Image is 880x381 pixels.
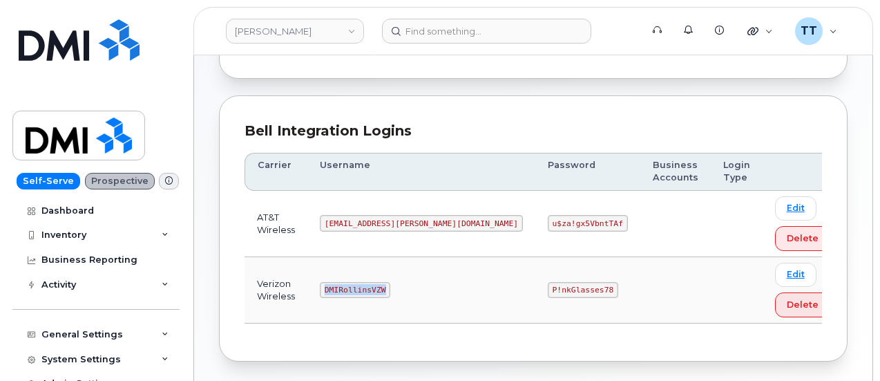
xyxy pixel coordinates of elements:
th: Business Accounts [640,153,711,191]
div: Quicklinks [738,17,783,45]
th: Carrier [245,153,307,191]
div: Bell Integration Logins [245,121,822,141]
code: DMIRollinsVZW [320,282,390,299]
span: Delete [787,298,819,311]
button: Delete [775,292,830,317]
th: Password [535,153,640,191]
div: Travis Tedesco [785,17,847,45]
th: Login Type [711,153,763,191]
a: Rollins [226,19,364,44]
a: Edit [775,263,816,287]
th: Username [307,153,535,191]
code: [EMAIL_ADDRESS][PERSON_NAME][DOMAIN_NAME] [320,215,523,232]
code: P!nkGlasses78 [548,282,618,299]
a: Edit [775,196,816,221]
span: TT [801,23,817,39]
code: u$za!gx5VbntTAf [548,215,628,232]
input: Find something... [382,19,591,44]
td: AT&T Wireless [245,191,307,257]
td: Verizon Wireless [245,257,307,324]
button: Delete [775,226,830,251]
span: Delete [787,232,819,245]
